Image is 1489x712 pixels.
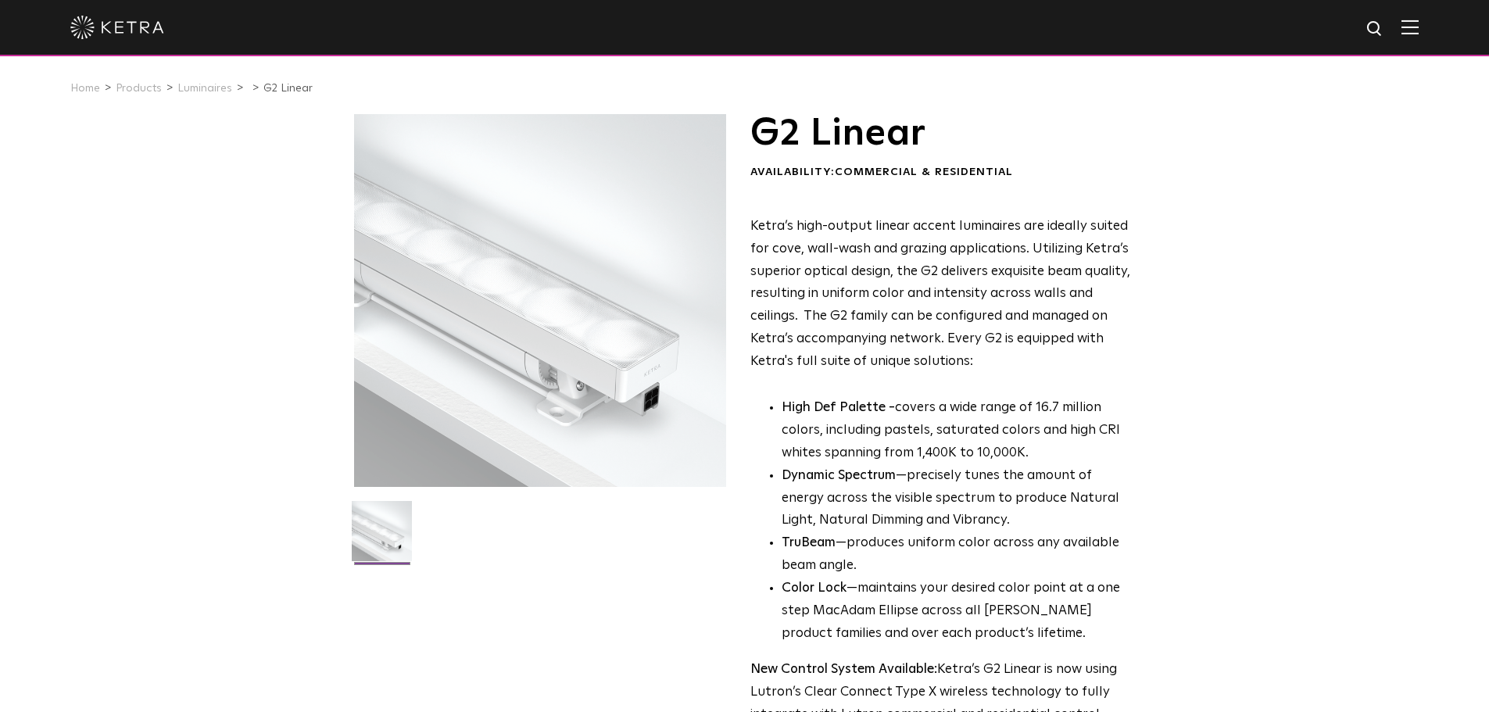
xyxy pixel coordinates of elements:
strong: New Control System Available: [750,663,937,676]
span: Commercial & Residential [835,166,1013,177]
strong: TruBeam [782,536,836,549]
p: Ketra’s high-output linear accent luminaires are ideally suited for cove, wall-wash and grazing a... [750,216,1131,374]
li: —produces uniform color across any available beam angle. [782,532,1131,578]
a: G2 Linear [263,83,313,94]
strong: High Def Palette - [782,401,895,414]
a: Luminaires [177,83,232,94]
a: Products [116,83,162,94]
a: Home [70,83,100,94]
p: covers a wide range of 16.7 million colors, including pastels, saturated colors and high CRI whit... [782,397,1131,465]
img: search icon [1366,20,1385,39]
img: Hamburger%20Nav.svg [1401,20,1419,34]
li: —precisely tunes the amount of energy across the visible spectrum to produce Natural Light, Natur... [782,465,1131,533]
div: Availability: [750,165,1131,181]
img: ketra-logo-2019-white [70,16,164,39]
strong: Color Lock [782,581,847,595]
h1: G2 Linear [750,114,1131,153]
li: —maintains your desired color point at a one step MacAdam Ellipse across all [PERSON_NAME] produc... [782,578,1131,646]
img: G2-Linear-2021-Web-Square [352,501,412,573]
strong: Dynamic Spectrum [782,469,896,482]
